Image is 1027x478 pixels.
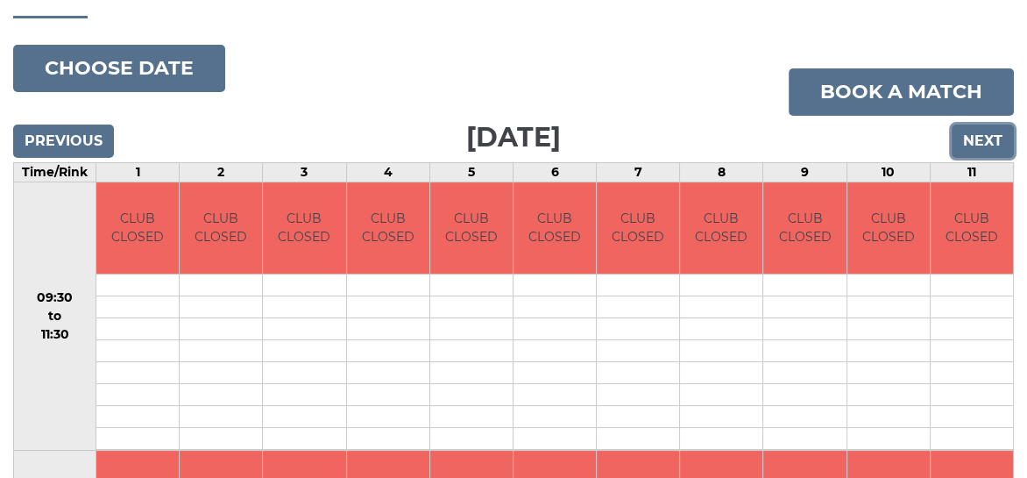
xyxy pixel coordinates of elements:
button: Choose date [13,45,225,92]
input: Next [952,125,1014,158]
td: CLUB CLOSED [763,182,846,275]
td: 09:30 to 11:30 [14,182,96,451]
td: 9 [763,162,846,182]
td: CLUB CLOSED [597,182,679,275]
td: CLUB CLOSED [347,182,429,275]
td: 5 [429,162,513,182]
td: 2 [180,162,263,182]
td: 3 [263,162,346,182]
td: 8 [680,162,763,182]
td: CLUB CLOSED [931,182,1013,275]
a: Book a match [789,68,1014,116]
td: Time/Rink [14,162,96,182]
td: 10 [846,162,930,182]
td: 6 [513,162,596,182]
td: CLUB CLOSED [847,182,930,275]
td: CLUB CLOSED [513,182,596,275]
td: 7 [597,162,680,182]
td: 11 [930,162,1013,182]
td: 1 [96,162,180,182]
input: Previous [13,125,114,158]
td: CLUB CLOSED [680,182,762,275]
td: CLUB CLOSED [180,182,262,275]
td: CLUB CLOSED [263,182,345,275]
td: CLUB CLOSED [96,182,179,275]
td: CLUB CLOSED [430,182,513,275]
td: 4 [346,162,429,182]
